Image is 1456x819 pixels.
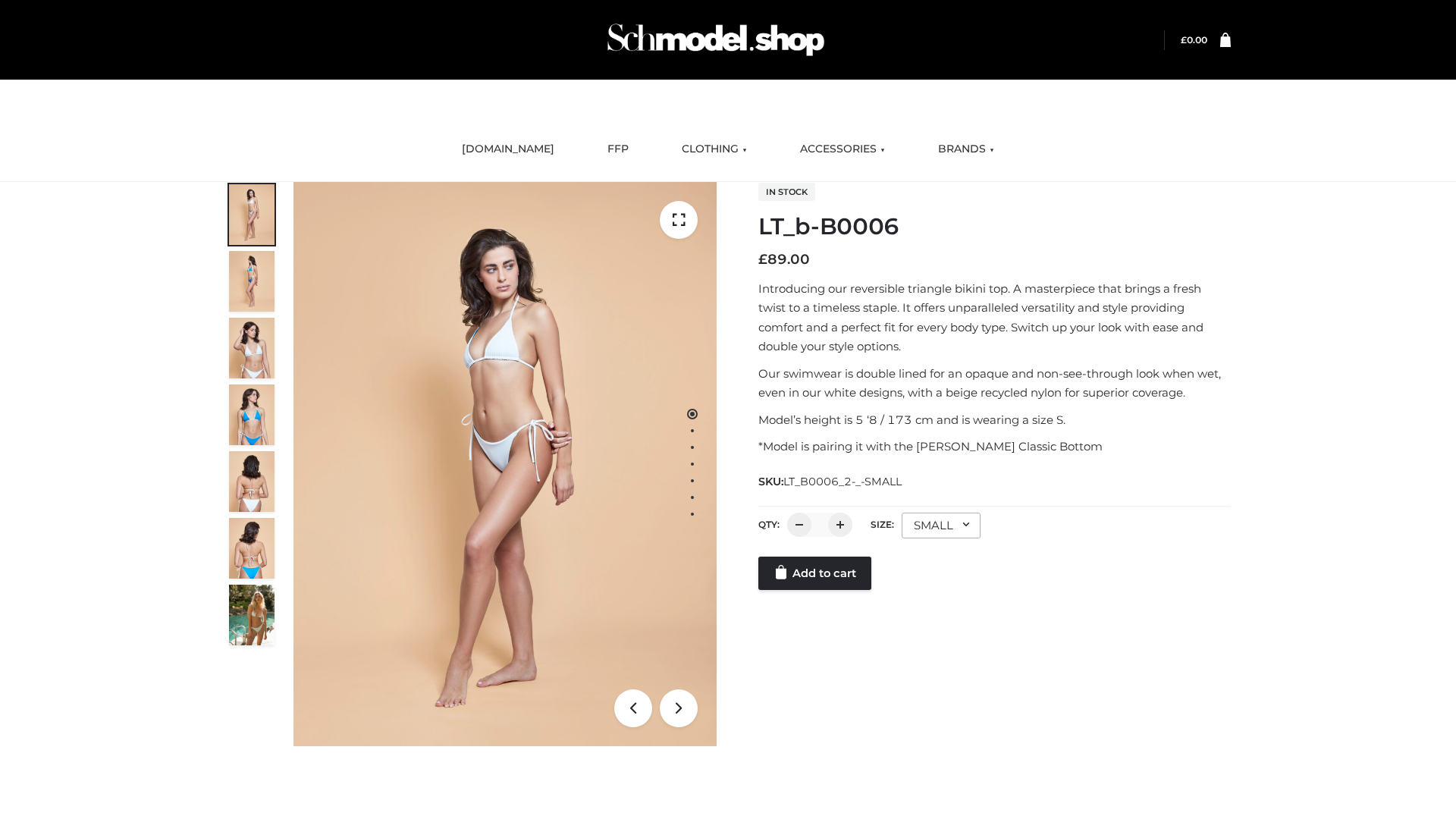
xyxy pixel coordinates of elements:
a: Add to cart [758,557,871,590]
bdi: 89.00 [758,251,810,268]
a: BRANDS [927,133,1006,166]
span: LT_B0006_2-_-SMALL [783,475,902,488]
img: ArielClassicBikiniTop_CloudNine_AzureSky_OW114ECO_8-scaled.jpg [229,518,275,579]
a: [DOMAIN_NAME] [450,133,566,166]
p: Our swimwear is double lined for an opaque and non-see-through look when wet, even in our white d... [758,364,1231,403]
bdi: 0.00 [1181,34,1207,45]
img: Arieltop_CloudNine_AzureSky2.jpg [229,585,275,645]
div: SMALL [902,513,981,538]
img: Schmodel Admin 964 [602,10,830,70]
p: *Model is pairing it with the [PERSON_NAME] Classic Bottom [758,437,1231,457]
span: SKU: [758,472,903,491]
p: Introducing our reversible triangle bikini top. A masterpiece that brings a fresh twist to a time... [758,279,1231,356]
img: ArielClassicBikiniTop_CloudNine_AzureSky_OW114ECO_2-scaled.jpg [229,251,275,312]
a: £0.00 [1181,34,1207,45]
a: CLOTHING [670,133,758,166]
label: QTY: [758,519,780,530]
img: ArielClassicBikiniTop_CloudNine_AzureSky_OW114ECO_3-scaled.jpg [229,318,275,378]
p: Model’s height is 5 ‘8 / 173 cm and is wearing a size S. [758,410,1231,430]
a: FFP [596,133,640,166]
img: ArielClassicBikiniTop_CloudNine_AzureSky_OW114ECO_1-scaled.jpg [229,184,275,245]
a: ACCESSORIES [789,133,896,166]
img: ArielClassicBikiniTop_CloudNine_AzureSky_OW114ECO_4-scaled.jpg [229,384,275,445]
label: Size: [871,519,894,530]
span: £ [758,251,767,268]
img: ArielClassicBikiniTop_CloudNine_AzureSky_OW114ECO_7-scaled.jpg [229,451,275,512]
img: ArielClassicBikiniTop_CloudNine_AzureSky_OW114ECO_1 [293,182,717,746]
span: £ [1181,34,1187,45]
h1: LT_b-B0006 [758,213,1231,240]
span: In stock [758,183,815,201]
